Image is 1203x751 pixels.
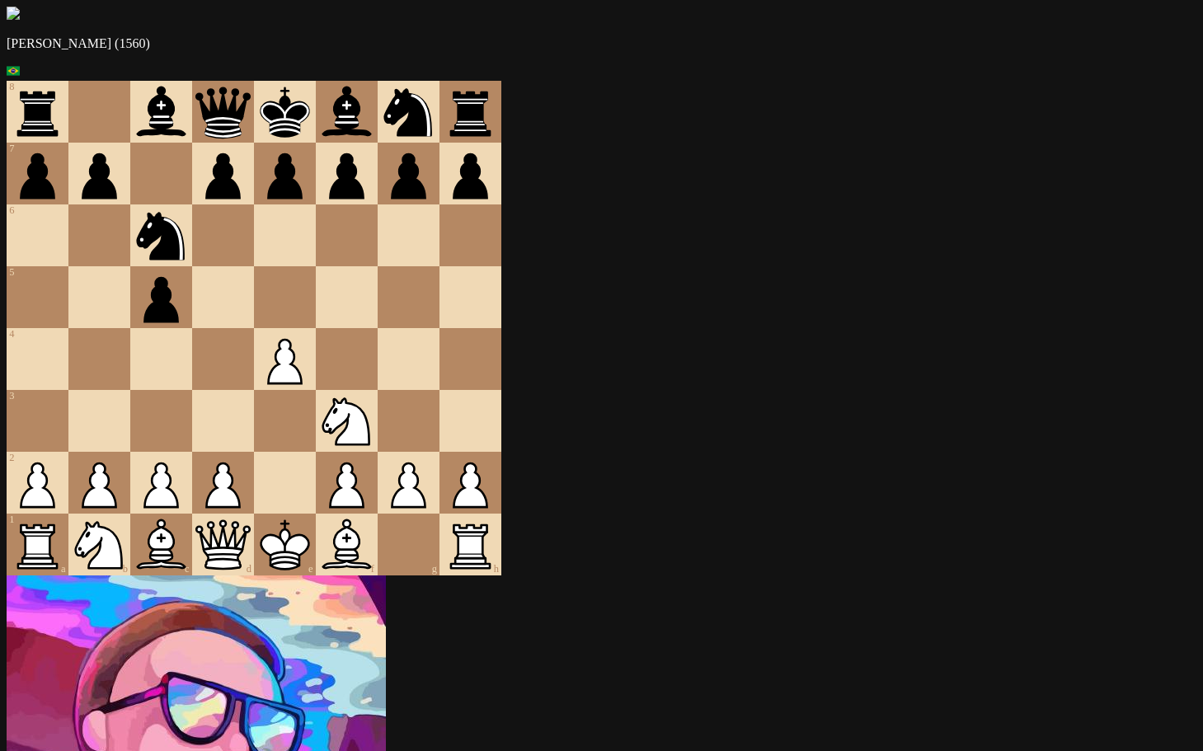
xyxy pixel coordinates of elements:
[9,328,66,340] div: 4
[380,563,437,575] div: g
[9,204,66,217] div: 6
[9,266,66,279] div: 5
[7,36,1196,51] p: [PERSON_NAME] (1560)
[7,7,20,20] img: avatar.jpg
[9,390,66,402] div: 3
